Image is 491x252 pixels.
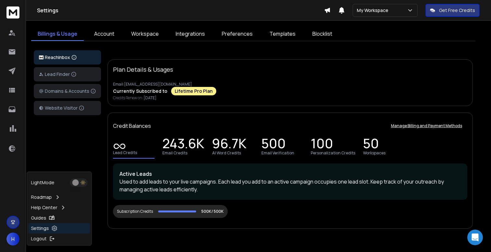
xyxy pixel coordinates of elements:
[113,122,151,130] p: Credit Balances
[261,140,286,149] p: 500
[31,27,84,41] a: Billings & Usage
[29,223,90,234] a: Settings
[363,150,385,156] p: Workspaces
[212,140,246,149] p: 96.7K
[425,4,480,17] button: Get Free Credits
[162,150,187,156] p: Email Credits
[113,65,173,74] p: Plan Details & Usages
[162,140,204,149] p: 243.6K
[113,88,167,94] p: Currently Subscribed to
[467,230,483,245] div: Open Intercom Messenger
[29,192,90,202] a: Roadmap
[363,140,379,149] p: 50
[311,140,333,149] p: 100
[311,150,355,156] p: Personalization Credits
[125,27,165,41] a: Workspace
[37,6,324,14] h1: Settings
[171,87,216,95] div: Lifetime Pro Plan
[31,225,49,232] p: Settings
[113,82,467,87] p: Email: [EMAIL_ADDRESS][DOMAIN_NAME]
[31,235,47,242] p: Logout
[120,178,461,193] p: Used to add leads to your live campaigns. Each lead you add to an active campaign occupies one le...
[6,233,19,246] button: H
[88,27,121,41] a: Account
[34,84,101,98] button: Domains & Accounts
[39,55,44,60] img: logo
[357,7,391,14] p: My Workspace
[31,179,55,186] p: Light Mode
[34,67,101,81] button: Lead Finder
[261,150,294,156] p: Email Verification
[391,123,462,128] p: Manage Billing and Payment Methods
[212,150,241,156] p: AI Word Credits
[306,27,339,41] a: Blocklist
[144,95,157,101] span: [DATE]
[31,194,52,200] p: Roadmap
[263,27,302,41] a: Templates
[29,213,90,223] a: Guides
[113,95,467,101] p: Credits Renew on:
[31,215,46,221] p: Guides
[34,50,101,65] button: ReachInbox
[120,170,461,178] p: Active Leads
[29,202,90,213] a: Help Center
[439,7,475,14] p: Get Free Credits
[34,101,101,115] button: Website Visitor
[215,27,259,41] a: Preferences
[201,209,224,214] p: 500K/ 500K
[113,150,137,155] p: Lead Credits
[31,204,57,211] p: Help Center
[386,119,467,132] button: Manage Billing and Payment Methods
[169,27,211,41] a: Integrations
[117,209,153,214] div: Subscription Credits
